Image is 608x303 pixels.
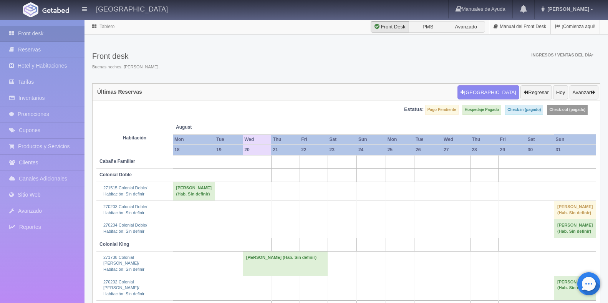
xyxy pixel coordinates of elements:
b: Colonial King [99,242,129,247]
a: Tablero [99,24,114,29]
img: Getabed [42,7,69,13]
span: Buenas noches, [PERSON_NAME]. [92,64,159,70]
th: Sun [357,134,386,145]
th: 29 [498,145,526,155]
label: Check-out (pagado) [547,105,588,115]
b: Cabaña Familiar [99,159,135,164]
label: Check-in (pagado) [505,105,543,115]
a: Manual del Front Desk [489,19,550,34]
a: 270204 Colonial Doble/Habitación: Sin definir [103,223,147,233]
th: Thu [271,134,300,145]
th: Wed [243,134,271,145]
th: 28 [470,145,498,155]
th: 25 [386,145,414,155]
th: 20 [243,145,271,155]
th: 23 [328,145,356,155]
span: Ingresos / Ventas del día [531,53,593,57]
th: 21 [271,145,300,155]
strong: Habitación [123,135,146,141]
th: 26 [414,145,442,155]
b: Colonial Doble [99,172,132,177]
th: Sat [526,134,554,145]
button: Regresar [520,85,552,100]
td: [PERSON_NAME] (Hab. Sin definir) [554,276,596,300]
th: Mon [386,134,414,145]
th: Wed [442,134,470,145]
td: [PERSON_NAME] (Hab. Sin definir) [173,182,215,200]
label: Front Desk [371,21,409,33]
h4: Últimas Reservas [97,89,142,95]
td: [PERSON_NAME] (Hab. Sin definir) [243,251,328,276]
th: Tue [215,134,243,145]
td: [PERSON_NAME] (Hab. Sin definir) [554,219,596,238]
label: Pago Pendiente [425,105,459,115]
th: Sun [554,134,596,145]
h3: Front desk [92,52,159,60]
label: Avanzado [447,21,485,33]
a: ¡Comienza aquí! [551,19,600,34]
th: 24 [357,145,386,155]
th: Fri [498,134,526,145]
button: Avanzar [570,85,598,100]
a: 271738 Colonial [PERSON_NAME]/Habitación: Sin definir [103,255,144,272]
th: 19 [215,145,243,155]
h4: [GEOGRAPHIC_DATA] [96,4,168,13]
a: 270202 Colonial [PERSON_NAME]/Habitación: Sin definir [103,280,144,296]
label: Hospedaje Pagado [462,105,501,115]
span: [PERSON_NAME] [545,6,589,12]
th: 22 [300,145,328,155]
th: 31 [554,145,596,155]
label: Estatus: [404,106,424,113]
td: [PERSON_NAME] (Hab. Sin definir) [554,200,596,219]
th: Fri [300,134,328,145]
img: Getabed [23,2,38,17]
th: Sat [328,134,356,145]
span: August [176,124,240,131]
a: 270203 Colonial Doble/Habitación: Sin definir [103,204,147,215]
th: Tue [414,134,442,145]
a: 271515 Colonial Doble/Habitación: Sin definir [103,185,147,196]
button: Hoy [553,85,568,100]
label: PMS [409,21,447,33]
th: Thu [470,134,498,145]
th: Mon [173,134,215,145]
th: 18 [173,145,215,155]
button: [GEOGRAPHIC_DATA] [457,85,519,100]
th: 30 [526,145,554,155]
th: 27 [442,145,470,155]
